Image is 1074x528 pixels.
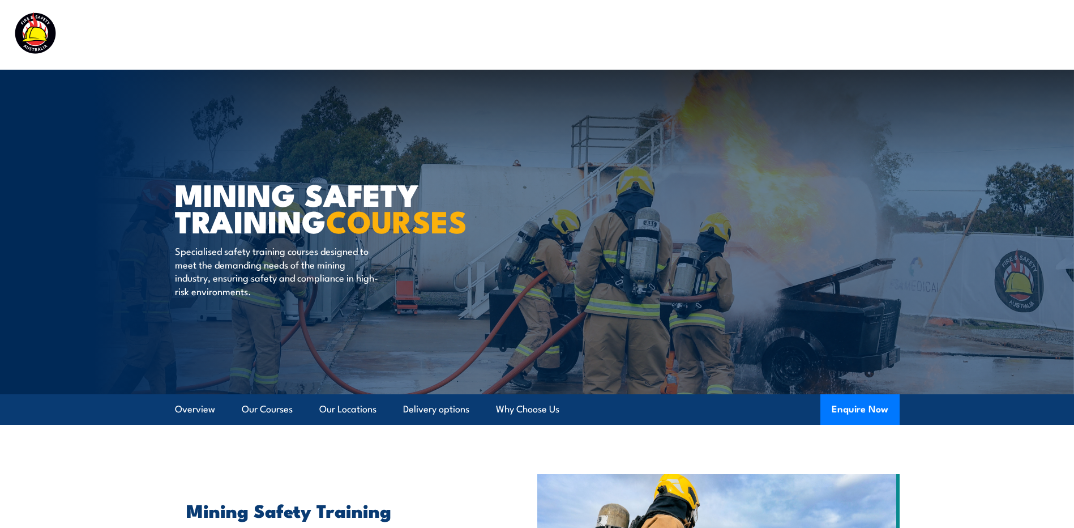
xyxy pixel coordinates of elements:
[620,20,755,50] a: Emergency Response Services
[896,20,960,50] a: Learner Portal
[780,20,821,50] a: About Us
[520,20,595,50] a: Course Calendar
[496,394,559,424] a: Why Choose Us
[186,502,485,518] h2: Mining Safety Training
[326,197,467,244] strong: COURSES
[175,181,455,233] h1: MINING SAFETY TRAINING
[319,394,376,424] a: Our Locations
[175,244,382,297] p: Specialised safety training courses designed to meet the demanding needs of the mining industry, ...
[459,20,495,50] a: Courses
[820,394,900,425] button: Enquire Now
[242,394,293,424] a: Our Courses
[985,20,1021,50] a: Contact
[846,20,871,50] a: News
[175,394,215,424] a: Overview
[403,394,469,424] a: Delivery options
